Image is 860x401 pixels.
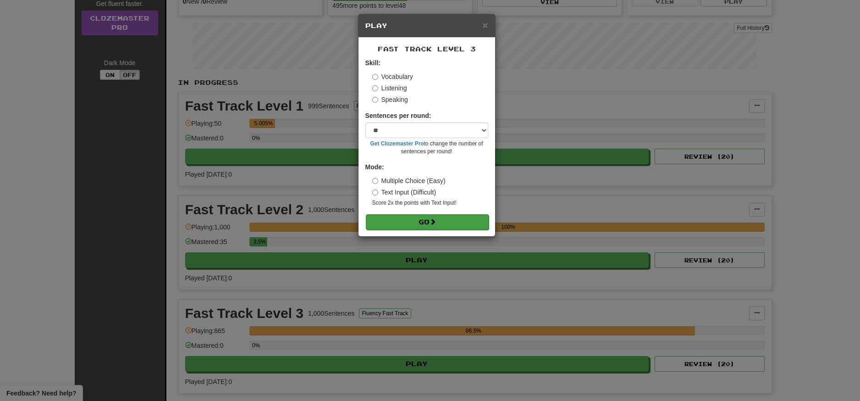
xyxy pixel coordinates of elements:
[370,140,424,147] a: Get Clozemaster Pro
[372,85,378,91] input: Listening
[372,74,378,80] input: Vocabulary
[372,178,378,184] input: Multiple Choice (Easy)
[372,84,407,93] label: Listening
[365,140,488,156] small: to change the number of sentences per round!
[482,20,488,30] span: ×
[372,97,378,103] input: Speaking
[372,176,446,185] label: Multiple Choice (Easy)
[365,59,380,67] strong: Skill:
[365,163,384,171] strong: Mode:
[365,21,488,30] h5: Play
[372,189,378,195] input: Text Input (Difficult)
[366,214,489,230] button: Go
[378,45,476,53] span: Fast Track Level 3
[365,111,431,120] label: Sentences per round:
[372,72,413,81] label: Vocabulary
[372,95,408,104] label: Speaking
[372,188,436,197] label: Text Input (Difficult)
[482,20,488,30] button: Close
[372,199,488,207] small: Score 2x the points with Text Input !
